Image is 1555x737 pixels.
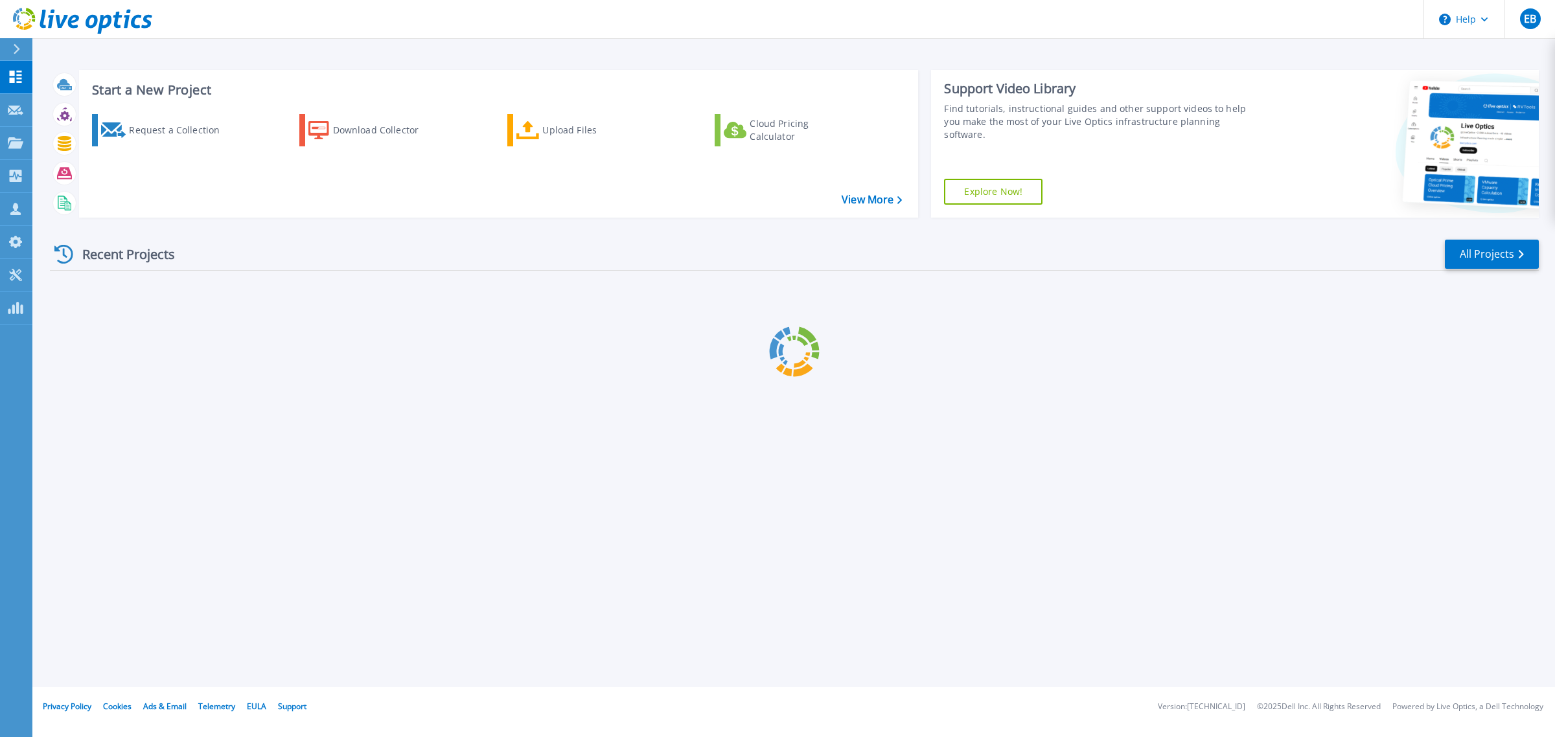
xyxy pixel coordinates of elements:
a: Privacy Policy [43,701,91,712]
div: Upload Files [542,117,646,143]
a: All Projects [1445,240,1539,269]
a: EULA [247,701,266,712]
a: Request a Collection [92,114,236,146]
a: View More [842,194,902,206]
div: Support Video Library [944,80,1257,97]
a: Support [278,701,306,712]
li: Powered by Live Optics, a Dell Technology [1392,703,1543,711]
li: © 2025 Dell Inc. All Rights Reserved [1257,703,1381,711]
a: Cloud Pricing Calculator [715,114,859,146]
a: Cookies [103,701,132,712]
div: Recent Projects [50,238,192,270]
a: Telemetry [198,701,235,712]
a: Download Collector [299,114,444,146]
span: EB [1524,14,1536,24]
div: Find tutorials, instructional guides and other support videos to help you make the most of your L... [944,102,1257,141]
a: Explore Now! [944,179,1042,205]
div: Request a Collection [129,117,233,143]
div: Download Collector [333,117,437,143]
div: Cloud Pricing Calculator [750,117,853,143]
a: Upload Files [507,114,652,146]
a: Ads & Email [143,701,187,712]
li: Version: [TECHNICAL_ID] [1158,703,1245,711]
h3: Start a New Project [92,83,902,97]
